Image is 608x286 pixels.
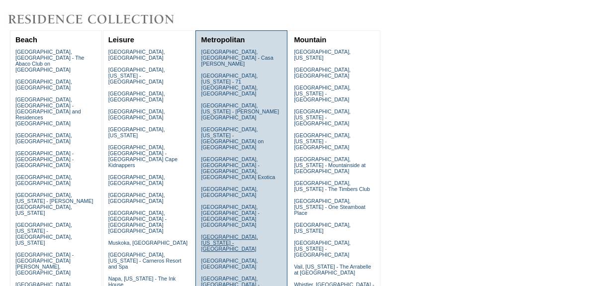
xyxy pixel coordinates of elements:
[294,156,365,174] a: [GEOGRAPHIC_DATA], [US_STATE] - Mountainside at [GEOGRAPHIC_DATA]
[108,36,134,44] a: Leisure
[294,198,365,216] a: [GEOGRAPHIC_DATA], [US_STATE] - One Steamboat Place
[108,252,181,270] a: [GEOGRAPHIC_DATA], [US_STATE] - Carneros Resort and Spa
[201,156,275,180] a: [GEOGRAPHIC_DATA], [GEOGRAPHIC_DATA] - [GEOGRAPHIC_DATA], [GEOGRAPHIC_DATA] Exotica
[108,49,165,61] a: [GEOGRAPHIC_DATA], [GEOGRAPHIC_DATA]
[201,234,258,252] a: [GEOGRAPHIC_DATA], [US_STATE] - [GEOGRAPHIC_DATA]
[201,73,258,96] a: [GEOGRAPHIC_DATA], [US_STATE] - 71 [GEOGRAPHIC_DATA], [GEOGRAPHIC_DATA]
[15,192,93,216] a: [GEOGRAPHIC_DATA], [US_STATE] - [PERSON_NAME][GEOGRAPHIC_DATA], [US_STATE]
[108,108,165,120] a: [GEOGRAPHIC_DATA], [GEOGRAPHIC_DATA]
[294,132,350,150] a: [GEOGRAPHIC_DATA], [US_STATE] - [GEOGRAPHIC_DATA]
[15,150,74,168] a: [GEOGRAPHIC_DATA] - [GEOGRAPHIC_DATA] - [GEOGRAPHIC_DATA]
[201,258,258,270] a: [GEOGRAPHIC_DATA], [GEOGRAPHIC_DATA]
[15,49,85,73] a: [GEOGRAPHIC_DATA], [GEOGRAPHIC_DATA] - The Abaco Club on [GEOGRAPHIC_DATA]
[294,222,350,234] a: [GEOGRAPHIC_DATA], [US_STATE]
[201,126,263,150] a: [GEOGRAPHIC_DATA], [US_STATE] - [GEOGRAPHIC_DATA] on [GEOGRAPHIC_DATA]
[108,174,165,186] a: [GEOGRAPHIC_DATA], [GEOGRAPHIC_DATA]
[108,240,187,246] a: Muskoka, [GEOGRAPHIC_DATA]
[15,36,37,44] a: Beach
[294,49,350,61] a: [GEOGRAPHIC_DATA], [US_STATE]
[294,85,350,102] a: [GEOGRAPHIC_DATA], [US_STATE] - [GEOGRAPHIC_DATA]
[294,264,371,276] a: Vail, [US_STATE] - The Arrabelle at [GEOGRAPHIC_DATA]
[5,9,199,29] img: Destinations by Exclusive Resorts
[201,36,245,44] a: Metropolitan
[294,240,350,258] a: [GEOGRAPHIC_DATA], [US_STATE] - [GEOGRAPHIC_DATA]
[201,49,273,67] a: [GEOGRAPHIC_DATA], [GEOGRAPHIC_DATA] - Casa [PERSON_NAME]
[294,67,350,79] a: [GEOGRAPHIC_DATA], [GEOGRAPHIC_DATA]
[294,108,350,126] a: [GEOGRAPHIC_DATA], [US_STATE] - [GEOGRAPHIC_DATA]
[15,96,81,126] a: [GEOGRAPHIC_DATA], [GEOGRAPHIC_DATA] - [GEOGRAPHIC_DATA] and Residences [GEOGRAPHIC_DATA]
[15,252,74,276] a: [GEOGRAPHIC_DATA] - [GEOGRAPHIC_DATA][PERSON_NAME], [GEOGRAPHIC_DATA]
[201,102,279,120] a: [GEOGRAPHIC_DATA], [US_STATE] - [PERSON_NAME][GEOGRAPHIC_DATA]
[15,79,72,91] a: [GEOGRAPHIC_DATA], [GEOGRAPHIC_DATA]
[108,144,177,168] a: [GEOGRAPHIC_DATA], [GEOGRAPHIC_DATA] - [GEOGRAPHIC_DATA] Cape Kidnappers
[108,126,165,138] a: [GEOGRAPHIC_DATA], [US_STATE]
[294,36,326,44] a: Mountain
[201,186,258,198] a: [GEOGRAPHIC_DATA], [GEOGRAPHIC_DATA]
[294,180,370,192] a: [GEOGRAPHIC_DATA], [US_STATE] - The Timbers Club
[201,204,259,228] a: [GEOGRAPHIC_DATA], [GEOGRAPHIC_DATA] - [GEOGRAPHIC_DATA] [GEOGRAPHIC_DATA]
[108,67,165,85] a: [GEOGRAPHIC_DATA], [US_STATE] - [GEOGRAPHIC_DATA]
[108,91,165,102] a: [GEOGRAPHIC_DATA], [GEOGRAPHIC_DATA]
[108,210,167,234] a: [GEOGRAPHIC_DATA], [GEOGRAPHIC_DATA] - [GEOGRAPHIC_DATA] [GEOGRAPHIC_DATA]
[108,192,165,204] a: [GEOGRAPHIC_DATA], [GEOGRAPHIC_DATA]
[15,222,72,246] a: [GEOGRAPHIC_DATA], [US_STATE] - [GEOGRAPHIC_DATA], [US_STATE]
[15,174,72,186] a: [GEOGRAPHIC_DATA], [GEOGRAPHIC_DATA]
[15,132,72,144] a: [GEOGRAPHIC_DATA], [GEOGRAPHIC_DATA]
